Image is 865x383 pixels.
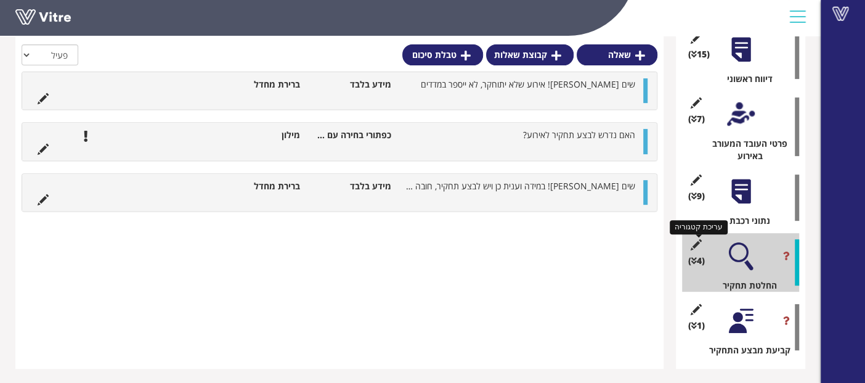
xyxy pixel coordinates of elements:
[402,44,483,65] a: טבלת סיכום
[691,73,799,85] div: דיווח ראשוני
[688,190,705,202] span: (9 )
[691,279,799,292] div: החלטת תחקיר
[670,220,728,234] div: עריכת קטגוריה
[691,215,799,227] div: נתוני רכבת
[306,78,398,91] li: מידע בלבד
[214,78,306,91] li: ברירת מחדל
[688,319,705,332] span: (1 )
[691,138,799,162] div: פרטי העובד המעורב באירוע
[688,255,705,267] span: (4 )
[306,180,398,192] li: מידע בלבד
[214,180,306,192] li: ברירת מחדל
[691,344,799,356] div: קביעת מבצע התחקיר
[421,78,635,90] span: שים [PERSON_NAME]! אירוע שלא יתוחקר, לא ייספר במדדים
[688,113,705,125] span: (7 )
[523,129,635,141] span: האם נדרש לבצע תחקיר לאירוע?
[577,44,657,65] a: שאלה
[688,48,710,60] span: (15 )
[214,129,306,141] li: מילון
[486,44,574,65] a: קבוצת שאלות
[306,129,398,141] li: כפתורי בחירה עם אפשרויות בחירה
